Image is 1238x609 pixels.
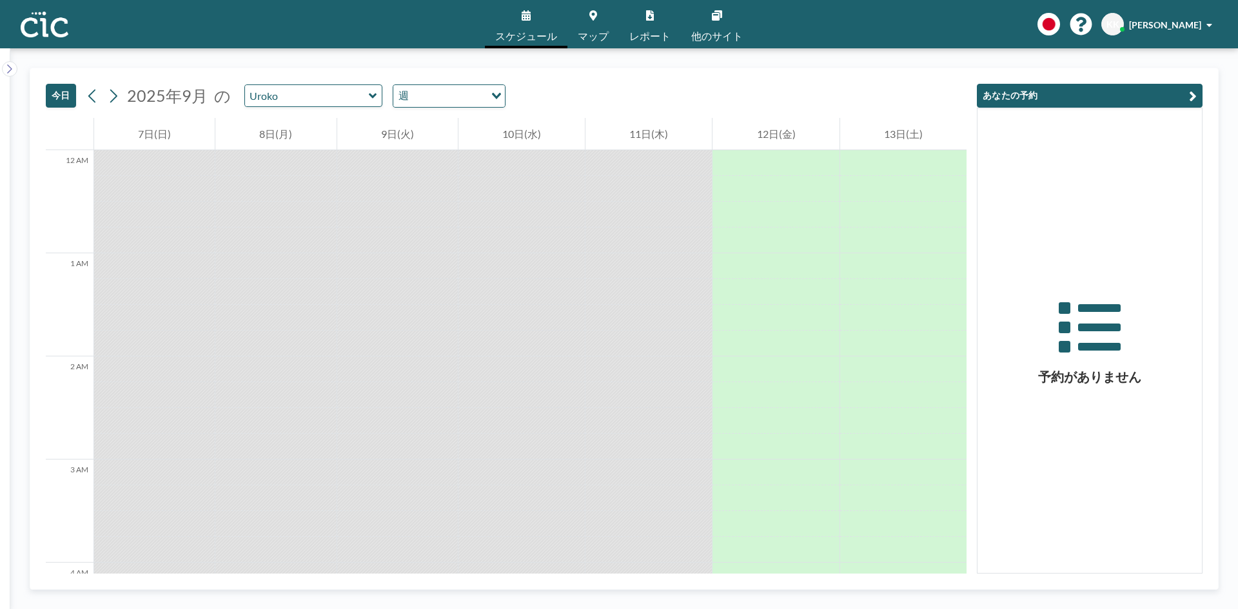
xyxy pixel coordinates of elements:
[691,31,743,41] span: 他のサイト
[21,12,68,37] img: organization-logo
[413,88,484,104] input: Search for option
[94,118,215,150] div: 7日(日)
[127,86,208,105] span: 2025年9月
[578,31,609,41] span: マップ
[245,85,369,106] input: Uroko
[495,31,557,41] span: スケジュール
[458,118,585,150] div: 10日(水)
[396,88,411,104] span: 週
[46,84,76,108] button: 今日
[840,118,967,150] div: 13日(土)
[337,118,458,150] div: 9日(火)
[977,84,1203,108] button: あなたの予約
[46,356,93,459] div: 2 AM
[712,118,839,150] div: 12日(金)
[1106,19,1119,30] span: KK
[978,369,1202,385] h3: 予約がありません
[585,118,712,150] div: 11日(木)
[393,85,505,107] div: Search for option
[46,459,93,563] div: 3 AM
[215,118,336,150] div: 8日(月)
[214,86,231,106] span: の
[46,150,93,253] div: 12 AM
[629,31,671,41] span: レポート
[1129,19,1201,30] span: [PERSON_NAME]
[46,253,93,356] div: 1 AM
